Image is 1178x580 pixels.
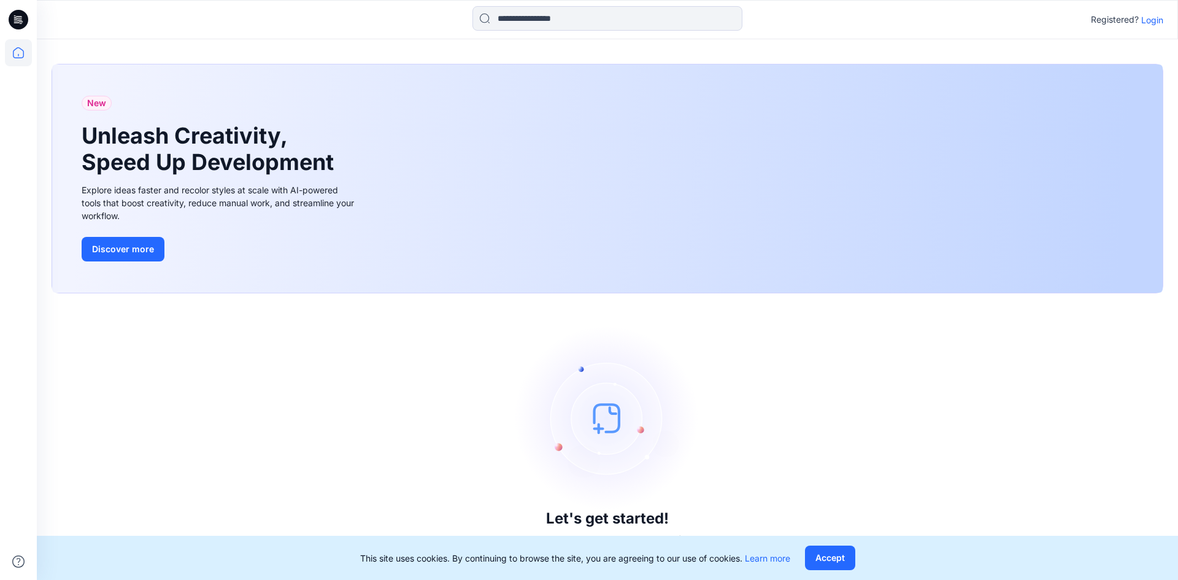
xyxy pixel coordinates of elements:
img: empty-state-image.svg [515,326,699,510]
p: Click New to add a style or create a folder. [507,532,707,547]
p: This site uses cookies. By continuing to browse the site, you are agreeing to our use of cookies. [360,552,790,565]
a: Discover more [82,237,358,261]
span: New [87,96,106,110]
p: Login [1141,14,1163,26]
p: Registered? [1091,12,1139,27]
h3: Let's get started! [546,510,669,527]
a: Learn more [745,553,790,563]
h1: Unleash Creativity, Speed Up Development [82,123,339,176]
button: Accept [805,546,855,570]
div: Explore ideas faster and recolor styles at scale with AI-powered tools that boost creativity, red... [82,184,358,222]
button: Discover more [82,237,164,261]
